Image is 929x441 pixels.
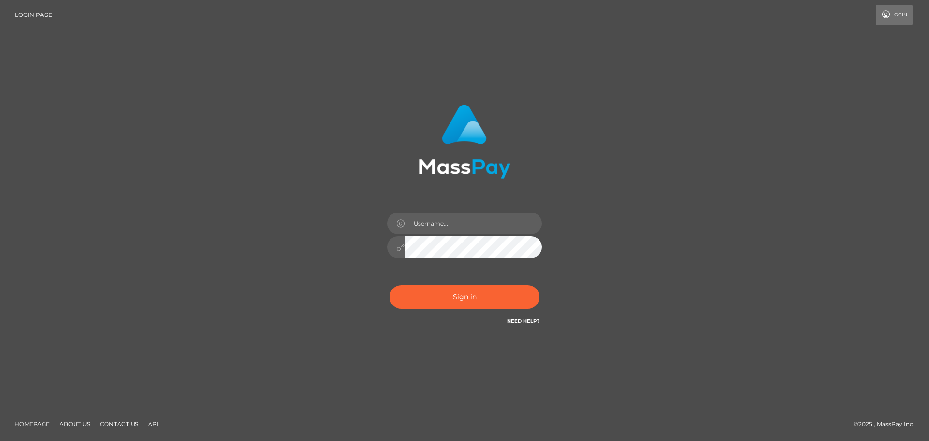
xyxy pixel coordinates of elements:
button: Sign in [390,285,539,309]
a: Login Page [15,5,52,25]
input: Username... [405,213,542,234]
a: About Us [56,416,94,431]
a: Homepage [11,416,54,431]
a: Contact Us [96,416,142,431]
img: MassPay Login [419,105,510,179]
a: Need Help? [507,318,539,324]
a: Login [876,5,913,25]
a: API [144,416,163,431]
div: © 2025 , MassPay Inc. [854,419,922,429]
